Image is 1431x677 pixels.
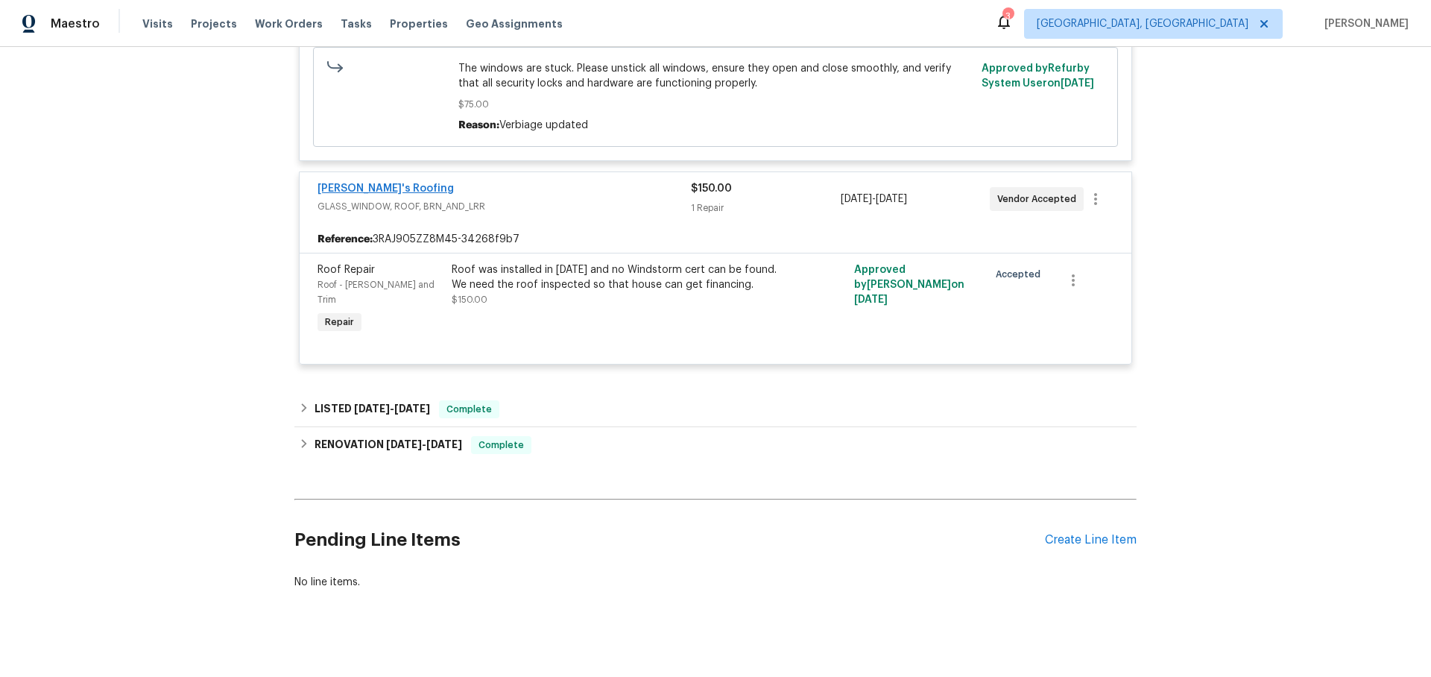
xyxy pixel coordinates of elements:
span: Approved by Refurby System User on [982,63,1094,89]
span: Geo Assignments [466,16,563,31]
span: [DATE] [394,403,430,414]
span: [DATE] [386,439,422,450]
span: Repair [319,315,360,330]
span: Work Orders [255,16,323,31]
span: Accepted [996,267,1046,282]
div: Create Line Item [1045,533,1137,547]
span: Projects [191,16,237,31]
span: $75.00 [458,97,973,112]
span: [PERSON_NAME] [1318,16,1409,31]
span: [DATE] [854,295,888,305]
span: $150.00 [452,295,487,304]
span: Roof Repair [318,265,375,275]
span: - [354,403,430,414]
div: No line items. [294,575,1137,590]
b: Reference: [318,232,373,247]
span: Reason: [458,120,499,130]
div: 3 [1002,9,1013,24]
span: Complete [440,402,498,417]
span: Roof - [PERSON_NAME] and Trim [318,280,435,304]
span: Vendor Accepted [997,192,1082,207]
h6: LISTED [315,400,430,418]
span: The windows are stuck. Please unstick all windows, ensure they open and close smoothly, and verif... [458,61,973,91]
span: Properties [390,16,448,31]
div: RENOVATION [DATE]-[DATE]Complete [294,427,1137,463]
div: 1 Repair [691,201,840,215]
h2: Pending Line Items [294,506,1045,575]
span: Verbiage updated [499,120,588,130]
span: Maestro [51,16,100,31]
span: - [386,439,462,450]
span: [GEOGRAPHIC_DATA], [GEOGRAPHIC_DATA] [1037,16,1248,31]
h6: RENOVATION [315,436,462,454]
span: [DATE] [354,403,390,414]
span: [DATE] [426,439,462,450]
span: $150.00 [691,183,732,194]
span: Visits [142,16,173,31]
span: [DATE] [1061,78,1094,89]
span: Complete [473,438,530,453]
span: [DATE] [841,194,872,204]
div: Roof was installed in [DATE] and no Windstorm cert can be found. We need the roof inspected so th... [452,262,778,292]
span: GLASS_WINDOW, ROOF, BRN_AND_LRR [318,199,691,214]
a: [PERSON_NAME]'s Roofing [318,183,454,194]
span: Approved by [PERSON_NAME] on [854,265,964,305]
div: 3RAJ905ZZ8M45-34268f9b7 [300,226,1131,253]
span: Tasks [341,19,372,29]
span: - [841,192,907,207]
div: LISTED [DATE]-[DATE]Complete [294,391,1137,427]
span: [DATE] [876,194,907,204]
